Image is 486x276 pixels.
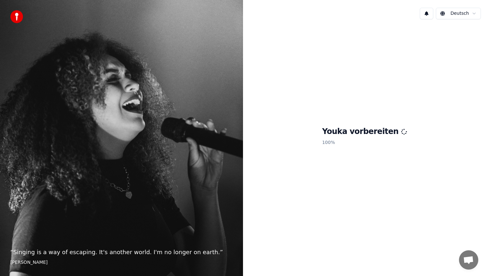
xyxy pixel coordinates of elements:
a: Chat öffnen [459,250,478,270]
img: youka [10,10,23,23]
p: “ Singing is a way of escaping. It's another world. I'm no longer on earth. ” [10,248,233,257]
h1: Youka vorbereiten [322,127,407,137]
p: 100 % [322,137,407,148]
footer: [PERSON_NAME] [10,259,233,266]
